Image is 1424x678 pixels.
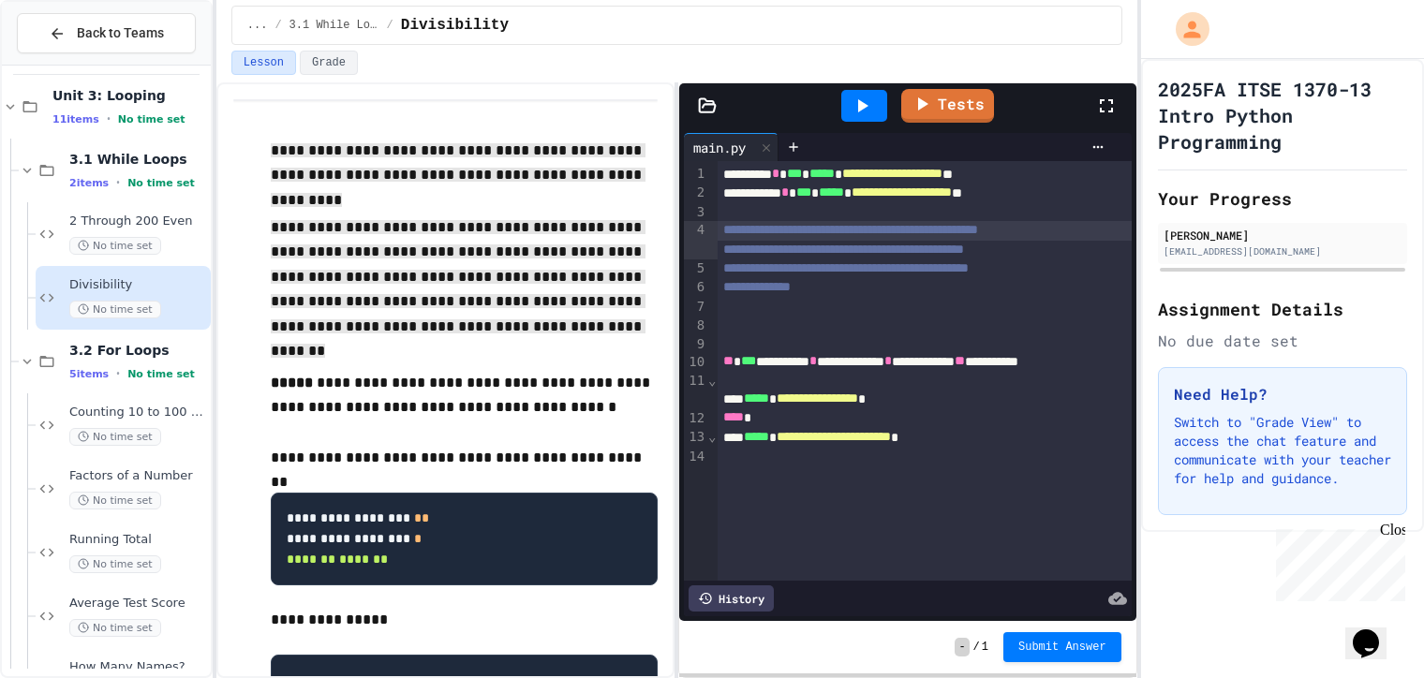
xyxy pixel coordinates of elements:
span: No time set [69,301,161,318]
span: / [274,18,281,33]
button: Back to Teams [17,13,196,53]
span: No time set [127,177,195,189]
span: Divisibility [401,14,509,37]
span: ... [247,18,268,33]
span: No time set [118,113,185,125]
span: 2 items [69,177,109,189]
span: Factors of a Number [69,468,207,484]
span: / [973,640,980,655]
span: Fold line [707,429,717,444]
span: • [107,111,111,126]
span: 2 Through 200 Even [69,214,207,229]
span: Submit Answer [1018,640,1106,655]
div: [EMAIL_ADDRESS][DOMAIN_NAME] [1164,244,1402,258]
span: No time set [127,368,195,380]
div: main.py [684,133,779,161]
span: Unit 3: Looping [52,87,207,104]
span: No time set [69,619,161,637]
div: 12 [684,409,707,428]
h3: Need Help? [1174,383,1391,405]
div: Chat with us now!Close [7,7,129,119]
div: 10 [684,353,707,372]
h1: 2025FA ITSE 1370-13 Intro Python Programming [1158,76,1407,155]
h2: Assignment Details [1158,296,1407,322]
div: 1 [684,165,707,184]
div: 4 [684,221,707,259]
span: / [387,18,393,33]
div: 6 [684,278,707,297]
div: 7 [684,298,707,317]
div: 13 [684,428,707,447]
span: Back to Teams [77,23,164,43]
iframe: chat widget [1268,522,1405,601]
div: No due date set [1158,330,1407,352]
div: 11 [684,372,707,409]
span: Counting 10 to 100 by Tens [69,405,207,420]
div: [PERSON_NAME] [1164,227,1402,243]
span: No time set [69,555,161,573]
div: 5 [684,259,707,278]
span: No time set [69,428,161,446]
span: Running Total [69,532,207,548]
iframe: chat widget [1345,603,1405,659]
h2: Your Progress [1158,185,1407,212]
span: • [116,366,120,381]
span: 11 items [52,113,99,125]
a: Tests [901,89,994,123]
div: History [689,585,774,612]
div: main.py [684,138,755,157]
p: Switch to "Grade View" to access the chat feature and communicate with your teacher for help and ... [1174,413,1391,488]
button: Submit Answer [1003,632,1121,662]
button: Grade [300,51,358,75]
button: Lesson [231,51,296,75]
span: Fold line [707,373,717,388]
span: 1 [982,640,988,655]
span: Average Test Score [69,596,207,612]
span: No time set [69,237,161,255]
span: 3.2 For Loops [69,342,207,359]
div: 9 [684,335,707,354]
span: 5 items [69,368,109,380]
div: My Account [1156,7,1214,51]
div: 2 [684,184,707,202]
span: No time set [69,492,161,509]
div: 8 [684,317,707,335]
span: 3.1 While Loops [289,18,379,33]
span: Divisibility [69,277,207,293]
span: - [955,638,969,656]
span: How Many Names? [69,659,207,675]
span: 3.1 While Loops [69,151,207,168]
div: 14 [684,448,707,466]
span: • [116,175,120,190]
div: 3 [684,203,707,222]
